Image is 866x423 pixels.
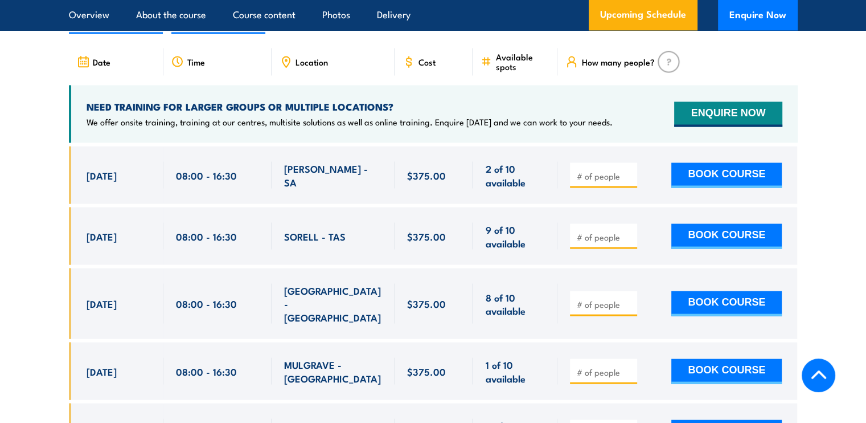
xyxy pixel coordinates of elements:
[87,100,613,113] h4: NEED TRAINING FOR LARGER GROUPS OR MULTIPLE LOCATIONS?
[407,168,446,181] span: $375.00
[284,161,382,188] span: [PERSON_NAME] - SA
[284,283,382,323] span: [GEOGRAPHIC_DATA] - [GEOGRAPHIC_DATA]
[576,298,633,310] input: # of people
[87,229,117,242] span: [DATE]
[407,229,446,242] span: $375.00
[407,364,446,377] span: $375.00
[576,170,633,181] input: # of people
[93,57,110,67] span: Date
[284,357,382,384] span: MULGRAVE - [GEOGRAPHIC_DATA]
[284,229,346,242] span: SORELL - TAS
[495,52,549,71] span: Available spots
[671,162,782,188] button: BOOK COURSE
[87,116,613,127] p: We offer onsite training, training at our centres, multisite solutions as well as online training...
[671,223,782,249] button: BOOK COURSE
[576,231,633,242] input: # of people
[418,57,436,67] span: Cost
[485,357,545,384] span: 1 of 10 available
[87,168,117,181] span: [DATE]
[187,57,205,67] span: Time
[485,161,545,188] span: 2 of 10 available
[576,366,633,377] input: # of people
[407,296,446,310] span: $375.00
[295,57,328,67] span: Location
[87,364,117,377] span: [DATE]
[671,359,782,384] button: BOOK COURSE
[674,101,782,127] button: ENQUIRE NOW
[176,168,237,181] span: 08:00 - 16:30
[176,229,237,242] span: 08:00 - 16:30
[671,291,782,316] button: BOOK COURSE
[87,296,117,310] span: [DATE]
[485,290,545,317] span: 8 of 10 available
[176,364,237,377] span: 08:00 - 16:30
[485,222,545,249] span: 9 of 10 available
[176,296,237,310] span: 08:00 - 16:30
[581,57,654,67] span: How many people?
